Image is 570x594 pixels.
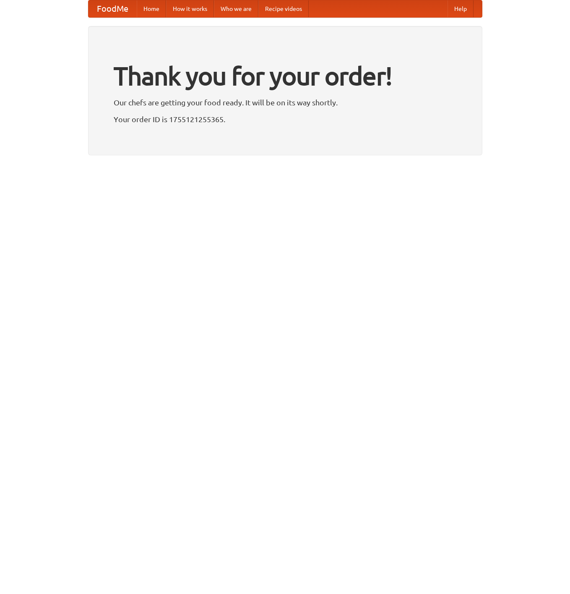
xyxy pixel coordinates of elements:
h1: Thank you for your order! [114,56,457,96]
a: FoodMe [88,0,137,17]
a: Help [448,0,474,17]
a: Home [137,0,166,17]
a: Recipe videos [258,0,309,17]
p: Our chefs are getting your food ready. It will be on its way shortly. [114,96,457,109]
a: How it works [166,0,214,17]
p: Your order ID is 1755121255365. [114,113,457,126]
a: Who we are [214,0,258,17]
